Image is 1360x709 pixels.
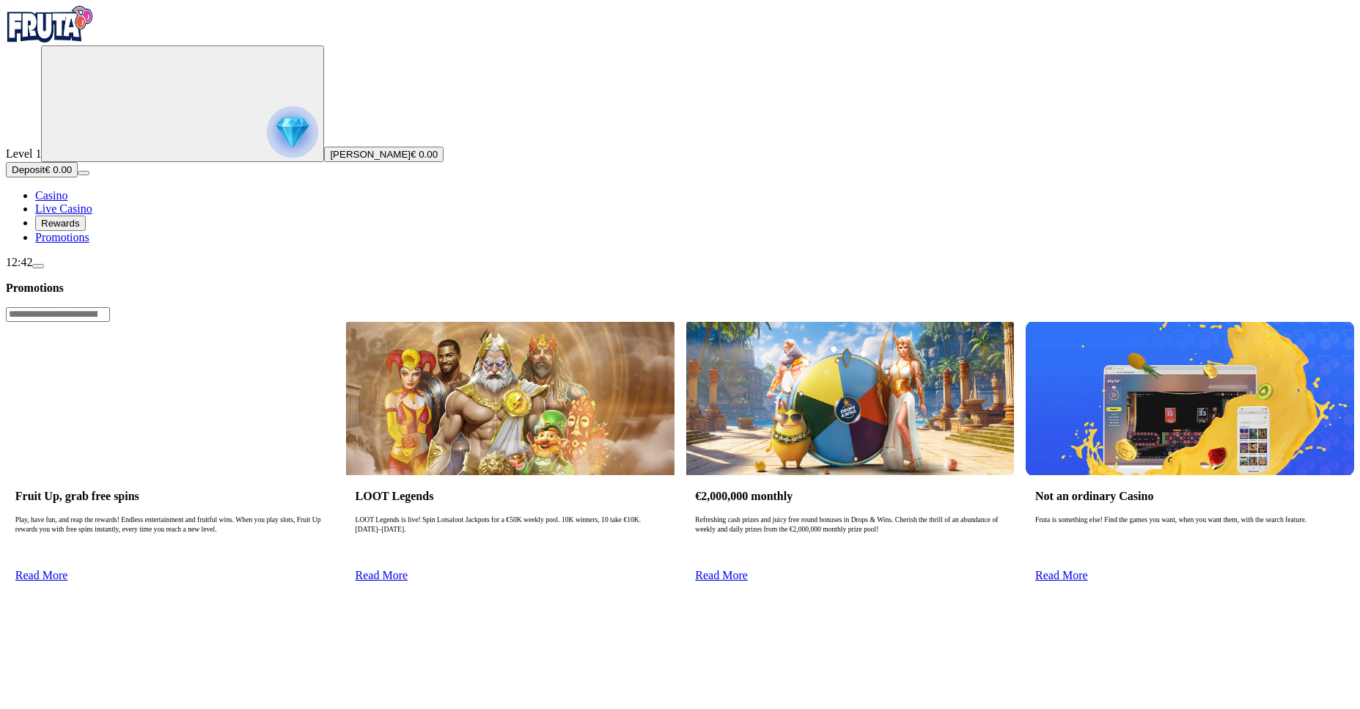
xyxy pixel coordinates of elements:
span: [PERSON_NAME] [330,149,411,160]
a: Read More [15,569,68,581]
img: €2,000,000 monthly [686,322,1015,475]
span: 12:42 [6,256,32,268]
button: Rewards [35,216,86,231]
button: Depositplus icon€ 0.00 [6,162,78,177]
img: Not an ordinary Casino [1026,322,1354,475]
button: menu [32,264,44,268]
nav: Primary [6,6,1354,244]
a: Casino [35,189,67,202]
span: Deposit [12,164,45,175]
p: Play, have fun, and reap the rewards! Endless entertainment and fruitful wins. When you play slot... [15,515,325,562]
h3: Promotions [6,281,1354,295]
h3: Fruit Up, grab free spins [15,489,325,503]
img: reward progress [267,106,318,158]
nav: Main menu [6,189,1354,244]
a: Read More [1035,569,1088,581]
a: Live Casino [35,202,92,215]
input: Search [6,307,110,322]
span: Rewards [41,218,80,229]
p: Refreshing cash prizes and juicy free round bonuses in Drops & Wins. Cherish the thrill of an abu... [695,515,1004,562]
a: Promotions [35,231,89,243]
span: € 0.00 [45,164,72,175]
a: Fruta [6,32,94,45]
p: Fruta is something else! Find the games you want, when you want them, with the search feature. [1035,515,1345,562]
span: € 0.00 [411,149,438,160]
img: LOOT Legends [346,322,675,475]
button: reward progress [41,45,324,162]
button: [PERSON_NAME]€ 0.00 [324,147,444,162]
span: Level 1 [6,147,41,160]
img: Fruta [6,6,94,43]
img: Fruit Up, grab free spins [6,322,334,475]
a: Read More [695,569,748,581]
h3: Not an ordinary Casino [1035,489,1345,503]
h3: €2,000,000 monthly [695,489,1004,503]
button: menu [78,171,89,175]
a: Read More [356,569,408,581]
p: LOOT Legends is live! Spin Lotsaloot Jackpots for a €50K weekly pool. 10K winners, 10 take €10K. ... [356,515,665,562]
h3: LOOT Legends [356,489,665,503]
